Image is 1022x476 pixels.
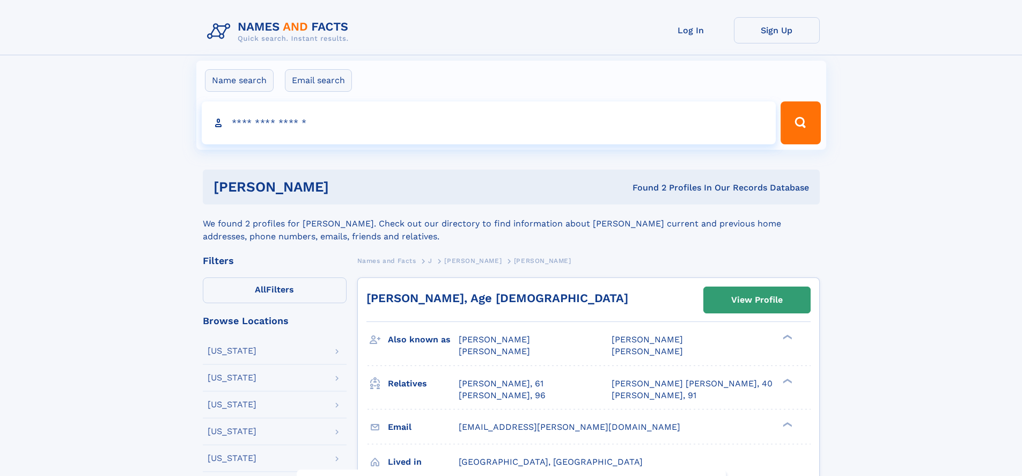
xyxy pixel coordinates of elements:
[734,17,820,43] a: Sign Up
[459,346,530,356] span: [PERSON_NAME]
[208,454,256,463] div: [US_STATE]
[205,69,274,92] label: Name search
[612,390,696,401] a: [PERSON_NAME], 91
[612,334,683,345] span: [PERSON_NAME]
[514,257,571,265] span: [PERSON_NAME]
[202,101,776,144] input: search input
[255,284,266,295] span: All
[780,377,793,384] div: ❯
[612,378,773,390] a: [PERSON_NAME] [PERSON_NAME], 40
[780,334,793,341] div: ❯
[459,390,546,401] a: [PERSON_NAME], 96
[208,400,256,409] div: [US_STATE]
[781,101,820,144] button: Search Button
[203,277,347,303] label: Filters
[481,182,809,194] div: Found 2 Profiles In Our Records Database
[203,204,820,243] div: We found 2 profiles for [PERSON_NAME]. Check out our directory to find information about [PERSON_...
[704,287,810,313] a: View Profile
[285,69,352,92] label: Email search
[444,257,502,265] span: [PERSON_NAME]
[428,257,432,265] span: J
[203,17,357,46] img: Logo Names and Facts
[388,418,459,436] h3: Email
[612,346,683,356] span: [PERSON_NAME]
[203,256,347,266] div: Filters
[366,291,628,305] a: [PERSON_NAME], Age [DEMOGRAPHIC_DATA]
[459,334,530,345] span: [PERSON_NAME]
[731,288,783,312] div: View Profile
[388,331,459,349] h3: Also known as
[459,378,543,390] a: [PERSON_NAME], 61
[444,254,502,267] a: [PERSON_NAME]
[208,347,256,355] div: [US_STATE]
[388,375,459,393] h3: Relatives
[459,422,680,432] span: [EMAIL_ADDRESS][PERSON_NAME][DOMAIN_NAME]
[780,421,793,428] div: ❯
[648,17,734,43] a: Log In
[208,427,256,436] div: [US_STATE]
[208,374,256,382] div: [US_STATE]
[459,457,643,467] span: [GEOGRAPHIC_DATA], [GEOGRAPHIC_DATA]
[357,254,416,267] a: Names and Facts
[203,316,347,326] div: Browse Locations
[388,453,459,471] h3: Lived in
[214,180,481,194] h1: [PERSON_NAME]
[428,254,432,267] a: J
